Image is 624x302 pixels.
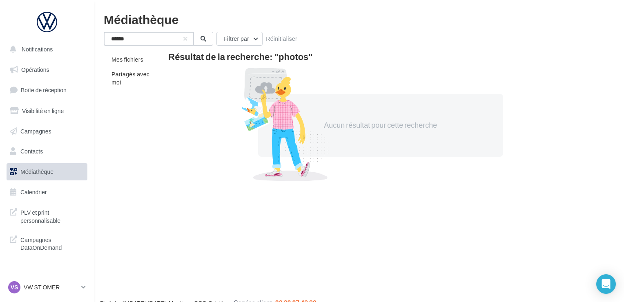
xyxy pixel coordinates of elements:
div: Médiathèque [104,13,614,25]
a: VS VW ST OMER [7,280,87,295]
span: Mes fichiers [111,56,143,63]
a: Contacts [5,143,89,160]
span: Campagnes DataOnDemand [20,234,84,252]
span: PLV et print personnalisable [20,207,84,224]
span: Calendrier [20,189,47,195]
button: Notifications [5,41,86,58]
span: Notifications [22,46,53,53]
a: Campagnes [5,123,89,140]
div: Résultat de la recherche: "photos" [168,52,593,61]
a: PLV et print personnalisable [5,204,89,228]
div: Open Intercom Messenger [596,274,616,294]
a: Campagnes DataOnDemand [5,231,89,255]
a: Opérations [5,61,89,78]
span: Campagnes [20,127,51,134]
p: VW ST OMER [24,283,78,291]
span: VS [11,283,18,291]
span: Aucun résultat pour cette recherche [324,120,437,129]
a: Boîte de réception [5,81,89,99]
button: Réinitialiser [263,34,301,44]
span: Partagés avec moi [111,71,149,86]
a: Calendrier [5,184,89,201]
span: Médiathèque [20,168,53,175]
a: Médiathèque [5,163,89,180]
span: Opérations [21,66,49,73]
span: Boîte de réception [21,87,67,93]
span: Visibilité en ligne [22,107,64,114]
span: Contacts [20,148,43,155]
a: Visibilité en ligne [5,102,89,120]
button: Filtrer par [216,32,263,46]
